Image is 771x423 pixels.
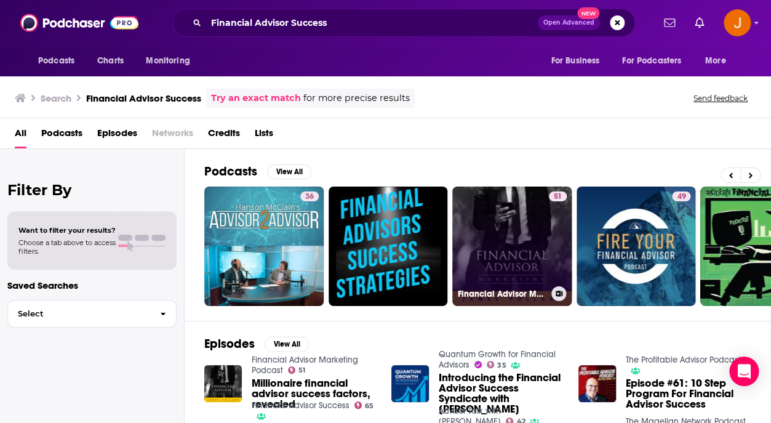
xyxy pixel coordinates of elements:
span: Select [8,310,150,318]
button: open menu [137,49,206,73]
button: Show profile menu [724,9,751,36]
a: Introducing the Financial Advisor Success Syndicate with Jon Kuttin [439,373,564,414]
span: Choose a tab above to access filters. [18,238,116,256]
span: 51 [554,191,562,203]
a: PodcastsView All [204,164,311,179]
span: 49 [677,191,685,203]
a: Financial Advisor Success [252,400,350,411]
div: Search podcasts, credits, & more... [172,9,635,37]
img: Episode #61: 10 Step Program For Financial Advisor Success [578,365,616,403]
a: Episodes [97,123,137,148]
a: 51 [288,366,306,374]
button: Send feedback [690,93,751,103]
span: For Podcasters [622,52,681,70]
a: Try an exact match [211,91,301,105]
h2: Episodes [204,336,255,352]
h3: Financial Advisor Marketing Podcast [457,289,546,299]
a: Financial Advisor Marketing Podcast [252,355,358,376]
img: Podchaser - Follow, Share and Rate Podcasts [20,11,138,34]
p: Saved Searches [7,280,177,291]
span: Introducing the Financial Advisor Success Syndicate with [PERSON_NAME] [439,373,564,414]
img: Introducing the Financial Advisor Success Syndicate with Jon Kuttin [391,365,429,403]
img: Millionaire financial advisor success factors, revealed [204,365,242,403]
span: 51 [298,368,305,373]
button: Open AdvancedNew [538,15,600,30]
a: Episode #61: 10 Step Program For Financial Advisor Success [626,378,751,409]
h2: Podcasts [204,164,257,179]
button: Select [7,300,177,328]
a: The Profitable Advisor Podcast [626,355,741,365]
button: open menu [542,49,615,73]
span: New [577,7,599,19]
a: Show notifications dropdown [690,12,709,33]
a: Show notifications dropdown [659,12,680,33]
span: Want to filter your results? [18,226,116,235]
button: open menu [614,49,699,73]
h2: Filter By [7,181,177,199]
img: User Profile [724,9,751,36]
span: Logged in as justine87181 [724,9,751,36]
button: open menu [697,49,741,73]
span: 65 [365,403,374,409]
span: Monitoring [146,52,190,70]
button: View All [265,337,309,352]
a: All [15,123,26,148]
a: 65 [354,401,374,409]
a: 51 [549,191,567,201]
span: More [705,52,726,70]
h3: Financial Advisor Success [86,92,201,104]
span: for more precise results [303,91,410,105]
a: Millionaire financial advisor success factors, revealed [252,378,377,409]
a: 36 [300,191,319,201]
a: Credits [208,123,240,148]
a: Podcasts [41,123,82,148]
span: Podcasts [38,52,74,70]
span: 36 [305,191,314,203]
a: Quantum Growth for Financial Advisors [439,349,556,370]
a: Charts [89,49,131,73]
span: Networks [152,123,193,148]
span: 35 [497,363,506,368]
a: 49 [577,187,696,306]
span: For Business [551,52,599,70]
a: 35 [487,361,506,368]
a: Lists [255,123,273,148]
button: open menu [30,49,90,73]
span: Charts [97,52,124,70]
span: Open Advanced [543,20,594,26]
a: 49 [672,191,690,201]
a: EpisodesView All [204,336,309,352]
a: 36 [204,187,324,306]
h3: Search [41,92,71,104]
button: View All [267,164,311,179]
div: Open Intercom Messenger [729,357,759,386]
a: 51Financial Advisor Marketing Podcast [452,187,572,306]
input: Search podcasts, credits, & more... [206,13,538,33]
